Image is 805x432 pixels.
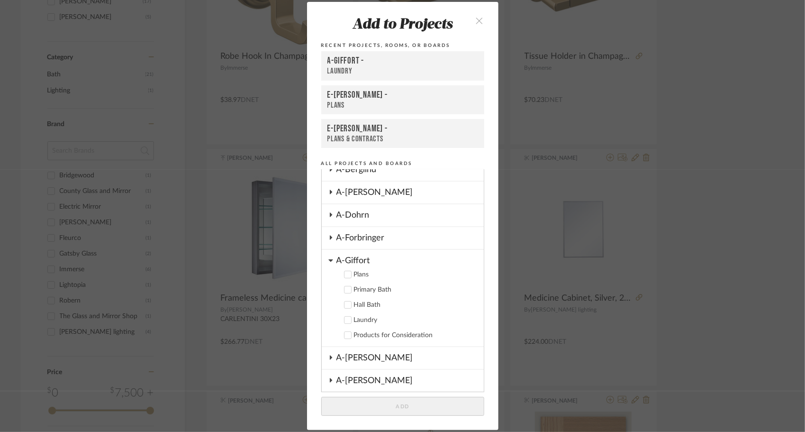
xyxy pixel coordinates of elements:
[354,271,476,279] div: Plans
[327,134,478,144] div: Plans & Contracts
[336,182,484,203] div: A-[PERSON_NAME]
[327,55,478,67] div: A-Giffort -
[354,331,476,340] div: Products for Consideration
[336,159,484,181] div: A-Berglind
[354,301,476,309] div: Hall Bath
[327,101,478,110] div: Plans
[327,66,478,76] div: Laundry
[327,90,478,101] div: E-[PERSON_NAME] -
[336,347,484,369] div: A-[PERSON_NAME]
[321,159,484,168] div: All Projects and Boards
[354,286,476,294] div: Primary Bath
[336,370,484,392] div: A-[PERSON_NAME]
[321,17,484,33] div: Add to Projects
[336,250,484,267] div: A-Giffort
[336,204,484,226] div: A-Dohrn
[466,10,494,30] button: close
[321,41,484,50] div: Recent Projects, Rooms, or Boards
[336,227,484,249] div: A-Forbringer
[321,397,484,416] button: Add
[354,316,476,324] div: Laundry
[327,123,478,134] div: E-[PERSON_NAME] -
